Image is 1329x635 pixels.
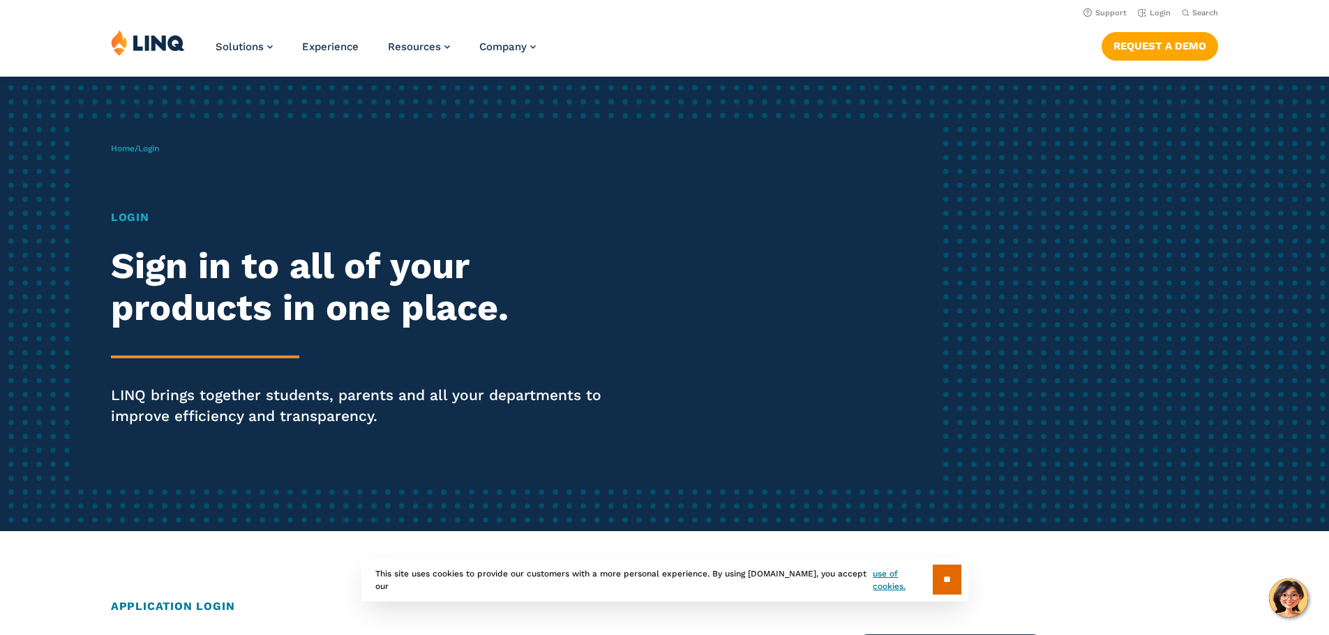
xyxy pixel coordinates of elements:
[302,40,359,53] a: Experience
[111,385,623,427] p: LINQ brings together students, parents and all your departments to improve efficiency and transpa...
[1182,8,1218,18] button: Open Search Bar
[388,40,450,53] a: Resources
[216,40,273,53] a: Solutions
[111,29,185,56] img: LINQ | K‑12 Software
[1269,579,1308,618] button: Hello, have a question? Let’s chat.
[111,245,623,329] h2: Sign in to all of your products in one place.
[138,144,159,153] span: Login
[111,144,159,153] span: /
[1102,32,1218,60] a: Request a Demo
[216,40,264,53] span: Solutions
[873,567,932,592] a: use of cookies.
[1102,29,1218,60] nav: Button Navigation
[1083,8,1127,17] a: Support
[1138,8,1171,17] a: Login
[479,40,536,53] a: Company
[361,558,968,602] div: This site uses cookies to provide our customers with a more personal experience. By using [DOMAIN...
[111,144,135,153] a: Home
[388,40,441,53] span: Resources
[1192,8,1218,17] span: Search
[479,40,527,53] span: Company
[111,209,623,226] h1: Login
[216,29,536,75] nav: Primary Navigation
